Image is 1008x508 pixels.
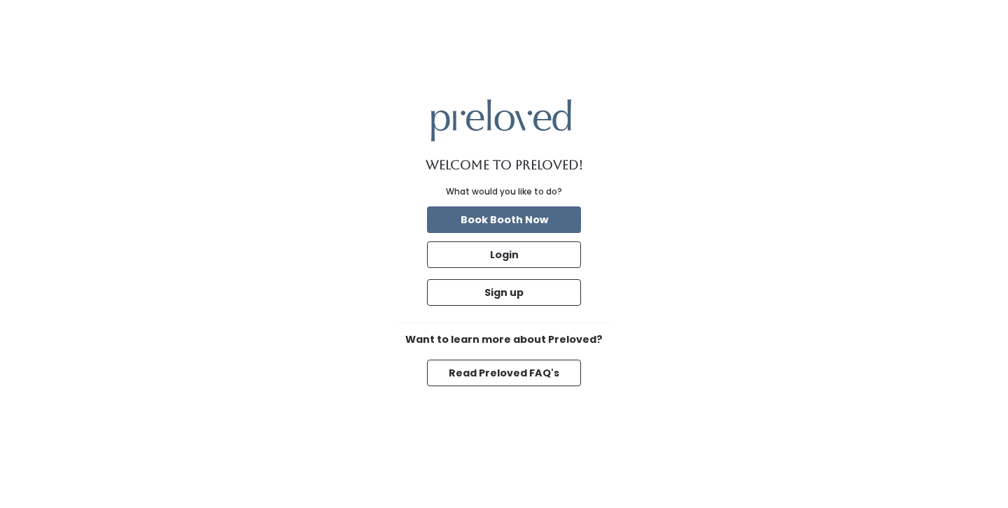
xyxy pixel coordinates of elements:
button: Book Booth Now [427,206,581,233]
h6: Want to learn more about Preloved? [399,334,609,346]
button: Login [427,241,581,268]
button: Sign up [427,279,581,306]
img: preloved logo [431,99,571,141]
div: What would you like to do? [446,185,562,198]
a: Login [424,239,584,271]
button: Read Preloved FAQ's [427,360,581,386]
a: Sign up [424,276,584,309]
h1: Welcome to Preloved! [426,158,583,172]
